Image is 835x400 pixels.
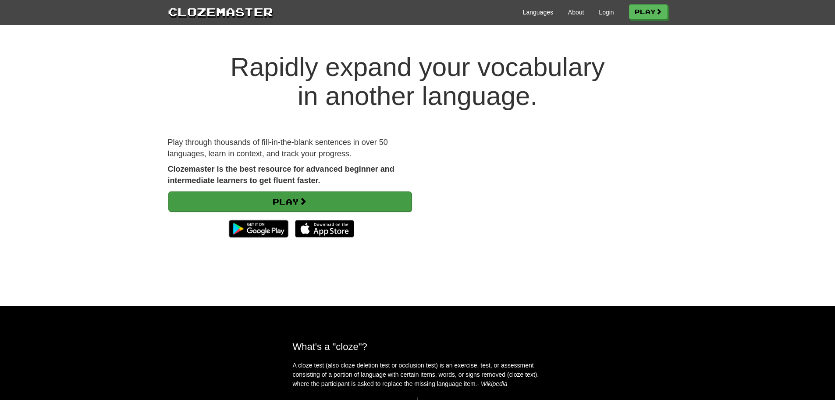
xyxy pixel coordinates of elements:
[599,8,614,17] a: Login
[293,341,543,352] h2: What's a "cloze"?
[295,220,354,238] img: Download_on_the_App_Store_Badge_US-UK_135x40-25178aeef6eb6b83b96f5f2d004eda3bffbb37122de64afbaef7...
[224,216,292,242] img: Get it on Google Play
[168,4,273,20] a: Clozemaster
[523,8,553,17] a: Languages
[568,8,584,17] a: About
[629,4,668,19] a: Play
[477,380,508,387] em: - Wikipedia
[168,137,411,159] p: Play through thousands of fill-in-the-blank sentences in over 50 languages, learn in context, and...
[168,165,394,185] strong: Clozemaster is the best resource for advanced beginner and intermediate learners to get fluent fa...
[293,361,543,389] p: A cloze test (also cloze deletion test or occlusion test) is an exercise, test, or assessment con...
[168,191,412,212] a: Play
